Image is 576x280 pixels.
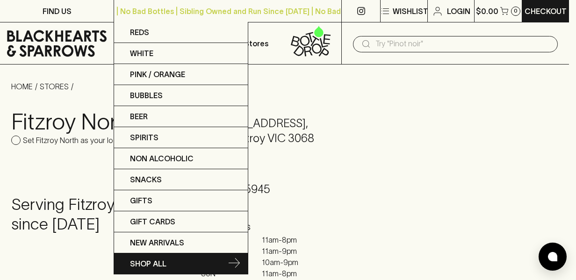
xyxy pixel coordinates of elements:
[114,127,248,148] a: Spirits
[114,64,248,85] a: Pink / Orange
[130,69,185,80] p: Pink / Orange
[114,232,248,253] a: New Arrivals
[114,148,248,169] a: Non Alcoholic
[114,22,248,43] a: Reds
[130,174,162,185] p: Snacks
[130,48,153,59] p: White
[114,43,248,64] a: White
[114,85,248,106] a: Bubbles
[114,253,248,274] a: SHOP ALL
[114,106,248,127] a: Beer
[114,211,248,232] a: Gift Cards
[130,258,166,269] p: SHOP ALL
[130,237,184,248] p: New Arrivals
[130,216,175,227] p: Gift Cards
[548,252,557,261] img: bubble-icon
[130,27,149,38] p: Reds
[130,195,152,206] p: Gifts
[130,90,163,101] p: Bubbles
[130,153,194,164] p: Non Alcoholic
[130,111,148,122] p: Beer
[114,190,248,211] a: Gifts
[114,169,248,190] a: Snacks
[130,132,158,143] p: Spirits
